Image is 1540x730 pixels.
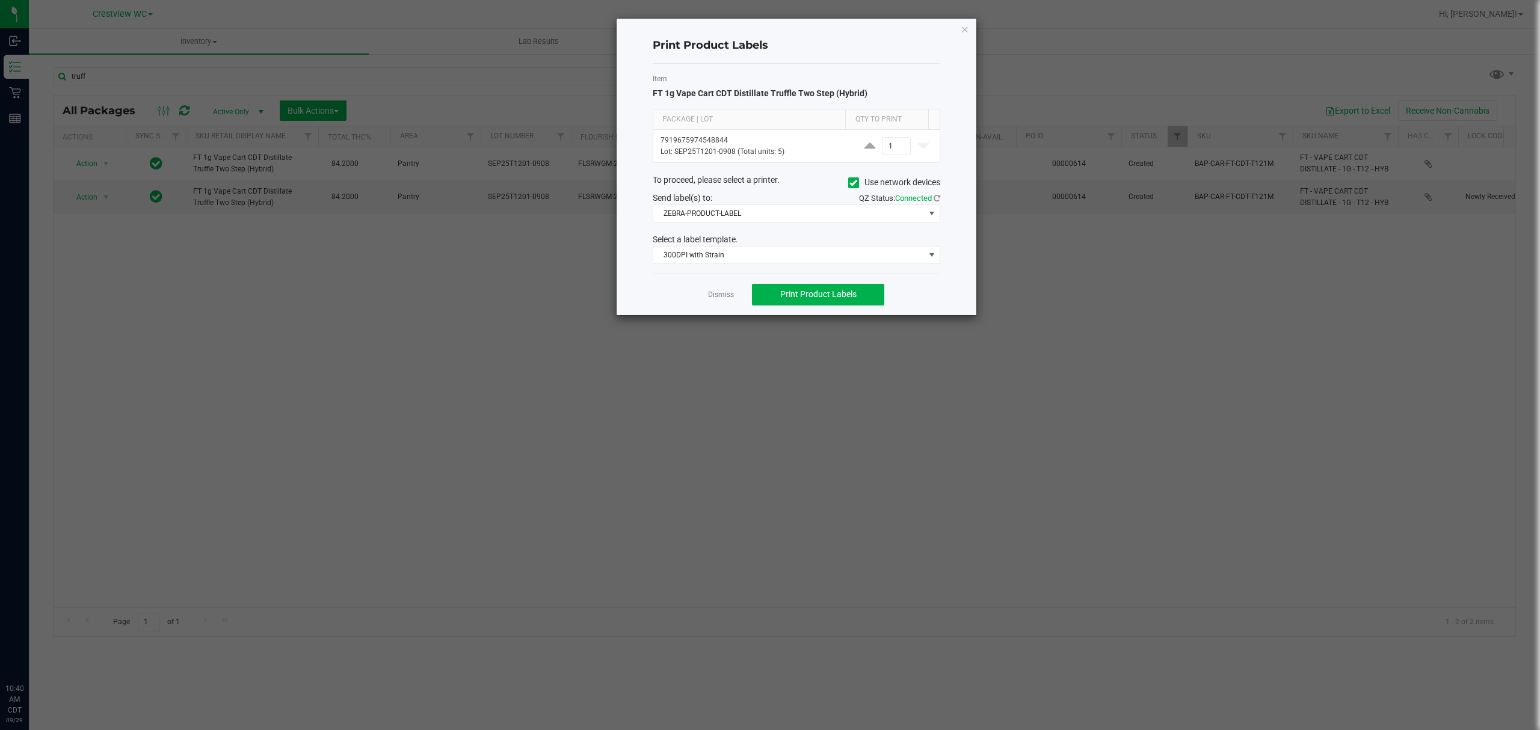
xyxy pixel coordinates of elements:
iframe: Resource center [12,634,48,670]
p: Lot: SEP25T1201-0908 (Total units: 5) [661,146,846,158]
span: 300DPI with Strain [653,247,925,263]
p: 7919675974548844 [661,135,846,146]
span: Print Product Labels [780,289,857,299]
span: Connected [895,194,932,203]
span: Send label(s) to: [653,193,712,203]
span: QZ Status: [859,194,940,203]
th: Package | Lot [653,109,846,130]
span: ZEBRA-PRODUCT-LABEL [653,205,925,222]
div: To proceed, please select a printer. [644,174,949,192]
label: Use network devices [848,176,940,189]
label: Item [653,73,940,84]
a: Dismiss [708,290,734,300]
span: FT 1g Vape Cart CDT Distillate Truffle Two Step (Hybrid) [653,88,867,98]
div: Select a label template. [644,233,949,246]
h4: Print Product Labels [653,38,940,54]
th: Qty to Print [845,109,928,130]
button: Print Product Labels [752,284,884,305]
